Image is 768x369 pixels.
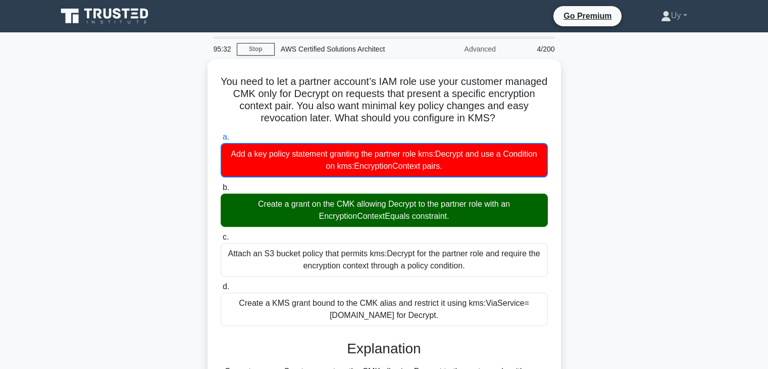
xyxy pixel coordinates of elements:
[221,143,548,177] div: Add a key policy statement granting the partner role kms:Decrypt and use a Condition on kms:Encry...
[221,243,548,276] div: Attach an S3 bucket policy that permits kms:Decrypt for the partner role and require the encrypti...
[220,75,549,125] h5: You need to let a partner account’s IAM role use your customer managed CMK only for Decrypt on re...
[223,183,229,192] span: b.
[223,282,229,291] span: d.
[221,194,548,227] div: Create a grant on the CMK allowing Decrypt to the partner role with an EncryptionContextEquals co...
[637,6,711,26] a: Uy
[208,39,237,59] div: 95:32
[502,39,561,59] div: 4/200
[237,43,275,56] a: Stop
[221,293,548,326] div: Create a KMS grant bound to the CMK alias and restrict it using kms:ViaService=[DOMAIN_NAME] for ...
[223,233,229,241] span: c.
[557,10,618,22] a: Go Premium
[223,132,229,141] span: a.
[414,39,502,59] div: Advanced
[275,39,414,59] div: AWS Certified Solutions Architect
[227,340,542,357] h3: Explanation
